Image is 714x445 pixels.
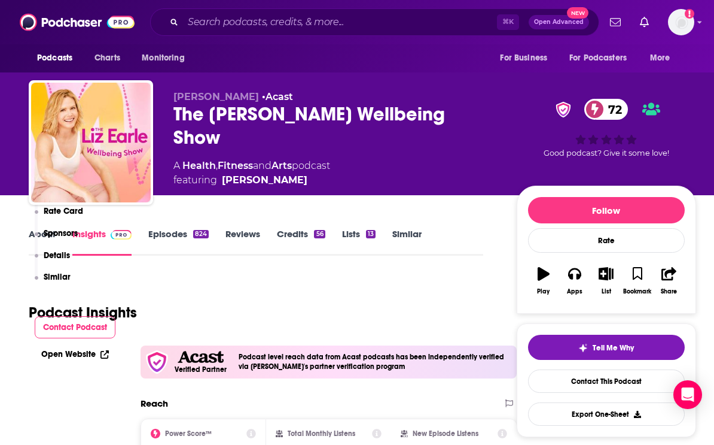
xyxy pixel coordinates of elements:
[222,173,307,187] a: Liz Earle
[668,9,694,35] span: Logged in as alignPR
[173,173,330,187] span: featuring
[528,259,559,302] button: Play
[31,83,151,202] img: The Liz Earle Wellbeing Show
[528,370,685,393] a: Contact This Podcast
[517,91,696,166] div: verified Badge72Good podcast? Give it some love!
[392,228,422,256] a: Similar
[567,7,588,19] span: New
[216,160,218,171] span: ,
[35,316,116,338] button: Contact Podcast
[141,398,168,409] h2: Reach
[668,9,694,35] img: User Profile
[183,13,497,32] input: Search podcasts, credits, & more...
[590,259,621,302] button: List
[559,259,590,302] button: Apps
[29,47,88,69] button: open menu
[578,343,588,353] img: tell me why sparkle
[87,47,127,69] a: Charts
[35,272,71,294] button: Similar
[29,228,56,256] a: About
[642,47,685,69] button: open menu
[653,259,684,302] button: Share
[35,250,71,273] button: Details
[366,230,376,238] div: 13
[596,99,628,120] span: 72
[266,91,293,102] a: Acast
[593,343,634,353] span: Tell Me Why
[413,429,478,438] h2: New Episode Listens
[37,50,72,66] span: Podcasts
[29,304,137,322] h1: Podcast Insights
[650,50,670,66] span: More
[661,288,677,295] div: Share
[635,12,654,32] a: Show notifications dropdown
[271,160,292,171] a: Arts
[497,14,519,30] span: ⌘ K
[605,12,625,32] a: Show notifications dropdown
[193,230,209,238] div: 824
[529,15,589,29] button: Open AdvancedNew
[569,50,627,66] span: For Podcasters
[602,288,611,295] div: List
[20,11,135,34] img: Podchaser - Follow, Share and Rate Podcasts
[528,335,685,360] button: tell me why sparkleTell Me Why
[218,160,253,171] a: Fitness
[142,50,184,66] span: Monitoring
[500,50,547,66] span: For Business
[314,230,325,238] div: 56
[562,47,644,69] button: open menu
[492,47,562,69] button: open menu
[622,259,653,302] button: Bookmark
[41,349,109,359] a: Open Website
[685,9,694,19] svg: Add a profile image
[584,99,628,120] a: 72
[175,366,227,373] h5: Verified Partner
[94,50,120,66] span: Charts
[528,228,685,253] div: Rate
[288,429,355,438] h2: Total Monthly Listens
[182,160,216,171] a: Health
[148,228,209,256] a: Episodes824
[528,402,685,426] button: Export One-Sheet
[552,102,575,117] img: verified Badge
[277,228,325,256] a: Credits56
[111,230,132,240] img: Podchaser Pro
[537,288,550,295] div: Play
[225,228,260,256] a: Reviews
[668,9,694,35] button: Show profile menu
[673,380,702,409] div: Open Intercom Messenger
[567,288,582,295] div: Apps
[133,47,200,69] button: open menu
[239,353,512,371] h4: Podcast level reach data from Acast podcasts has been independently verified via [PERSON_NAME]'s ...
[35,228,78,250] button: Sponsors
[623,288,651,295] div: Bookmark
[173,159,330,187] div: A podcast
[178,351,223,364] img: Acast
[544,149,669,158] span: Good podcast? Give it some love!
[165,429,212,438] h2: Power Score™
[145,350,169,374] img: verfied icon
[528,197,685,223] button: Follow
[150,8,599,36] div: Search podcasts, credits, & more...
[44,272,71,282] p: Similar
[173,91,259,102] span: [PERSON_NAME]
[534,19,584,25] span: Open Advanced
[44,250,70,261] p: Details
[253,160,271,171] span: and
[44,228,78,238] p: Sponsors
[342,228,376,256] a: Lists13
[262,91,293,102] span: •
